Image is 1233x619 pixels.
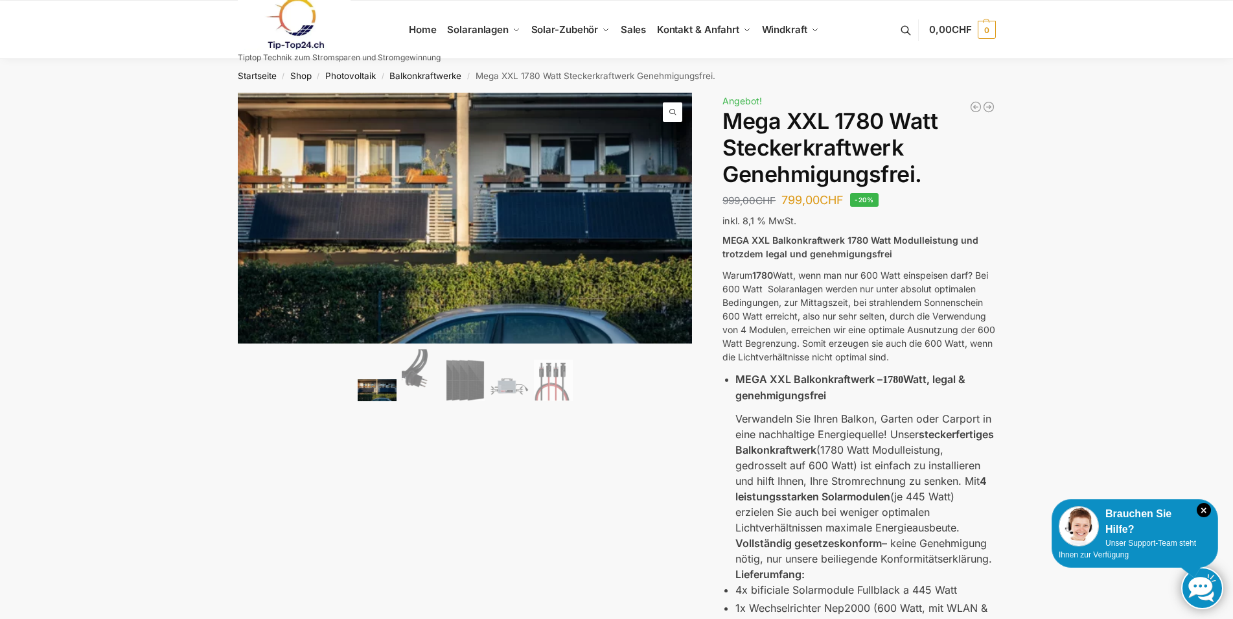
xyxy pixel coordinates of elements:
[525,1,615,59] a: Solar-Zubehör
[978,21,996,39] span: 0
[752,270,773,281] strong: 1780
[982,100,995,113] a: 890/600 Watt bificiales Balkonkraftwerk mit 1 kWh smarten Speicher
[1059,506,1211,537] div: Brauchen Sie Hilfe?
[722,268,995,364] p: Warum Watt, wenn man nur 600 Watt einspeisen darf? Bei 600 Watt Solaranlagen werden nur unter abs...
[376,71,389,82] span: /
[882,374,903,385] strong: 1780
[442,1,525,59] a: Solaranlagen
[1197,503,1211,517] i: Schließen
[735,582,995,598] p: 4x bificiale Solarmodule Fullblack a 445 Watt
[929,23,971,36] span: 0,00
[929,10,995,49] a: 0,00CHF 0
[446,360,485,401] img: Mega XXL 1780 Watt Steckerkraftwerk Genehmigungsfrei. – Bild 3
[615,1,651,59] a: Sales
[762,23,807,36] span: Windkraft
[312,71,325,82] span: /
[735,474,987,503] strong: 4 leistungsstarken Solarmodulen
[735,537,882,550] strong: Vollständig gesetzeskonform
[735,428,994,456] strong: steckerfertiges Balkonkraftwerk
[358,379,397,401] img: 2 Balkonkraftwerke
[389,71,461,81] a: Balkonkraftwerke
[722,95,762,106] span: Angebot!
[490,371,529,401] img: Nep BDM 2000 gedrosselt auf 600 Watt
[402,349,441,401] img: Anschlusskabel-3meter_schweizer-stecker
[621,23,647,36] span: Sales
[722,194,776,207] bdi: 999,00
[781,193,844,207] bdi: 799,00
[214,59,1019,93] nav: Breadcrumb
[969,100,982,113] a: 10 Bificiale Solarmodule 450 Watt Fullblack
[534,360,573,401] img: Kabel, Stecker und Zubehör für Solaranlagen
[820,193,844,207] span: CHF
[238,71,277,81] a: Startseite
[461,71,475,82] span: /
[850,193,879,207] span: -20%
[238,54,441,62] p: Tiptop Technik zum Stromsparen und Stromgewinnung
[447,23,509,36] span: Solaranlagen
[755,194,776,207] span: CHF
[756,1,824,59] a: Windkraft
[735,373,965,402] strong: MEGA XXL Balkonkraftwerk – Watt, legal & genehmigungsfrei
[735,411,995,535] p: Verwandeln Sie Ihren Balkon, Garten oder Carport in eine nachhaltige Energiequelle! Unser (1780 W...
[277,71,290,82] span: /
[325,71,376,81] a: Photovoltaik
[290,71,312,81] a: Shop
[952,23,972,36] span: CHF
[531,23,599,36] span: Solar-Zubehör
[722,215,796,226] span: inkl. 8,1 % MwSt.
[735,568,805,581] strong: Lieferumfang:
[1059,506,1099,546] img: Customer service
[722,235,978,259] strong: MEGA XXL Balkonkraftwerk 1780 Watt Modulleistung und trotzdem legal und genehmigungsfrei
[735,535,995,566] p: – keine Genehmigung nötig, nur unsere beiliegende Konformitätserklärung.
[651,1,756,59] a: Kontakt & Anfahrt
[722,108,995,187] h1: Mega XXL 1780 Watt Steckerkraftwerk Genehmigungsfrei.
[1059,539,1196,559] span: Unser Support-Team steht Ihnen zur Verfügung
[657,23,739,36] span: Kontakt & Anfahrt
